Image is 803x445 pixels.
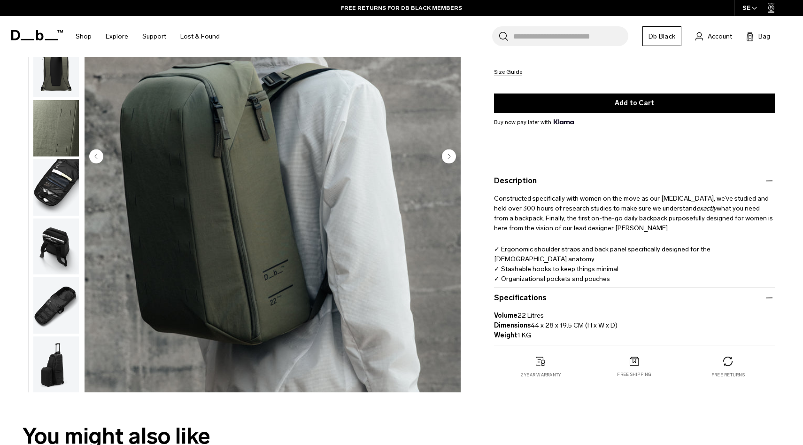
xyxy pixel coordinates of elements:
[494,94,775,113] button: Add to Cart
[494,321,531,329] strong: Dimensions
[494,312,517,320] strong: Volume
[69,16,227,57] nav: Main Navigation
[33,159,79,216] img: Freya Backpack 22L Moss Green
[442,149,456,165] button: Next slide
[76,20,92,53] a: Shop
[494,195,769,212] span: Constructed specifically with women on the move as our [MEDICAL_DATA], we’ve studied and held ove...
[494,245,710,263] span: ✓ Ergonomic shoulder straps and back panel specifically designed for the [DEMOGRAPHIC_DATA] anatomy
[696,204,717,212] i: exactly
[33,100,79,156] img: Freya Backpack 22L Moss Green
[494,265,618,273] span: ✓ Stashable hooks to keep things minimal
[341,4,462,12] a: FREE RETURNS FOR DB BLACK MEMBERS
[494,275,610,283] span: ✓ Organizational pockets and pouches
[142,20,166,53] a: Support
[494,175,775,187] button: Description
[554,119,574,124] img: {"height" => 20, "alt" => "Klarna"}
[33,277,79,334] button: Freya Backpack 22L Moss Green
[746,31,770,42] button: Bag
[89,149,103,165] button: Previous slide
[642,26,681,46] a: Db Black
[711,372,745,378] p: Free returns
[33,277,79,334] img: Freya Backpack 22L Moss Green
[33,219,79,275] img: Freya Backpack 22L Moss Green
[106,20,128,53] a: Explore
[33,336,79,393] img: Freya Backpack 22L Moss Green
[33,41,79,97] img: Freya Backpack 22L Moss Green
[695,31,732,42] a: Account
[33,40,79,98] button: Freya Backpack 22L Moss Green
[494,118,574,126] span: Buy now pay later with
[758,31,770,41] span: Bag
[33,100,79,157] button: Freya Backpack 22L Moss Green
[708,31,732,41] span: Account
[180,20,220,53] a: Lost & Found
[521,372,561,378] p: 2 year warranty
[494,69,522,76] button: Size Guide
[494,292,775,304] button: Specifications
[494,331,517,339] strong: Weight
[494,304,775,340] p: 22 Litres 44 x 28 x 19.5 CM (H x W x D) 1 KG
[494,204,773,232] span: what you need from a backpack. Finally, the first on-the-go daily backpack purposefully designed ...
[617,372,651,378] p: Free shipping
